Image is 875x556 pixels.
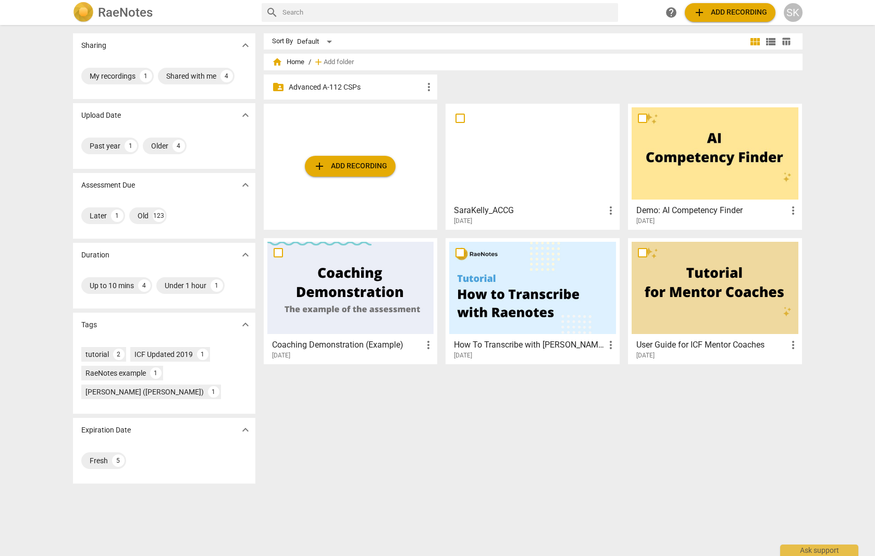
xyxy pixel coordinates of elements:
div: 1 [125,140,137,152]
div: Sort By [272,38,293,45]
p: Expiration Date [81,425,131,436]
a: User Guide for ICF Mentor Coaches[DATE] [632,242,798,360]
span: [DATE] [454,351,472,360]
span: Add folder [324,58,354,66]
span: view_module [749,35,761,48]
div: Default [297,33,336,50]
h3: User Guide for ICF Mentor Coaches [636,339,787,351]
div: 1 [150,367,162,379]
input: Search [282,4,614,21]
div: Under 1 hour [165,280,206,291]
a: Demo: AI Competency Finder[DATE] [632,107,798,225]
span: view_list [765,35,777,48]
span: expand_more [239,39,252,52]
div: 4 [172,140,185,152]
button: Show more [238,317,253,332]
button: SK [784,3,803,22]
div: Ask support [780,545,858,556]
span: expand_more [239,179,252,191]
a: LogoRaeNotes [73,2,253,23]
button: Upload [685,3,775,22]
div: Later [90,211,107,221]
div: 1 [208,386,219,398]
span: expand_more [239,424,252,436]
span: help [665,6,677,19]
h3: Coaching Demonstration (Example) [272,339,423,351]
button: Show more [238,107,253,123]
span: Add recording [693,6,767,19]
div: RaeNotes example [85,368,146,378]
span: more_vert [787,204,799,217]
span: home [272,57,282,67]
h3: How To Transcribe with RaeNotes [454,339,605,351]
a: How To Transcribe with [PERSON_NAME][DATE] [449,242,616,360]
div: tutorial [85,349,109,360]
span: more_vert [605,339,617,351]
span: [DATE] [454,217,472,226]
span: add [693,6,706,19]
div: Older [151,141,168,151]
span: expand_more [239,249,252,261]
div: Old [138,211,149,221]
button: Show more [238,177,253,193]
h2: RaeNotes [98,5,153,20]
p: Upload Date [81,110,121,121]
button: Table view [779,34,794,50]
p: Advanced A-112 CSPs [289,82,423,93]
span: [DATE] [636,351,655,360]
span: / [309,58,311,66]
a: Help [662,3,681,22]
div: Fresh [90,455,108,466]
button: Show more [238,38,253,53]
div: 4 [138,279,151,292]
div: 2 [113,349,125,360]
div: 5 [112,454,125,467]
span: add [313,57,324,67]
span: expand_more [239,109,252,121]
div: 4 [220,70,233,82]
div: ICF Updated 2019 [134,349,193,360]
div: 1 [140,70,152,82]
img: Logo [73,2,94,23]
button: Show more [238,422,253,438]
span: search [266,6,278,19]
button: Show more [238,247,253,263]
span: more_vert [423,81,435,93]
span: add [313,160,326,172]
a: SaraKelly_ACCG[DATE] [449,107,616,225]
span: [DATE] [636,217,655,226]
button: List view [763,34,779,50]
div: [PERSON_NAME] ([PERSON_NAME]) [85,387,204,397]
div: 1 [111,209,124,222]
span: Add recording [313,160,387,172]
span: folder_shared [272,81,285,93]
span: expand_more [239,318,252,331]
span: table_chart [781,36,791,46]
div: 1 [197,349,208,360]
span: more_vert [787,339,799,351]
div: Up to 10 mins [90,280,134,291]
p: Sharing [81,40,106,51]
button: Upload [305,156,396,177]
div: My recordings [90,71,135,81]
button: Tile view [747,34,763,50]
h3: SaraKelly_ACCG [454,204,605,217]
div: 123 [153,209,165,222]
p: Tags [81,319,97,330]
span: Home [272,57,304,67]
h3: Demo: AI Competency Finder [636,204,787,217]
span: more_vert [422,339,435,351]
a: Coaching Demonstration (Example)[DATE] [267,242,434,360]
div: Past year [90,141,120,151]
span: [DATE] [272,351,290,360]
div: Shared with me [166,71,216,81]
span: more_vert [605,204,617,217]
div: 1 [211,279,223,292]
p: Assessment Due [81,180,135,191]
p: Duration [81,250,109,261]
